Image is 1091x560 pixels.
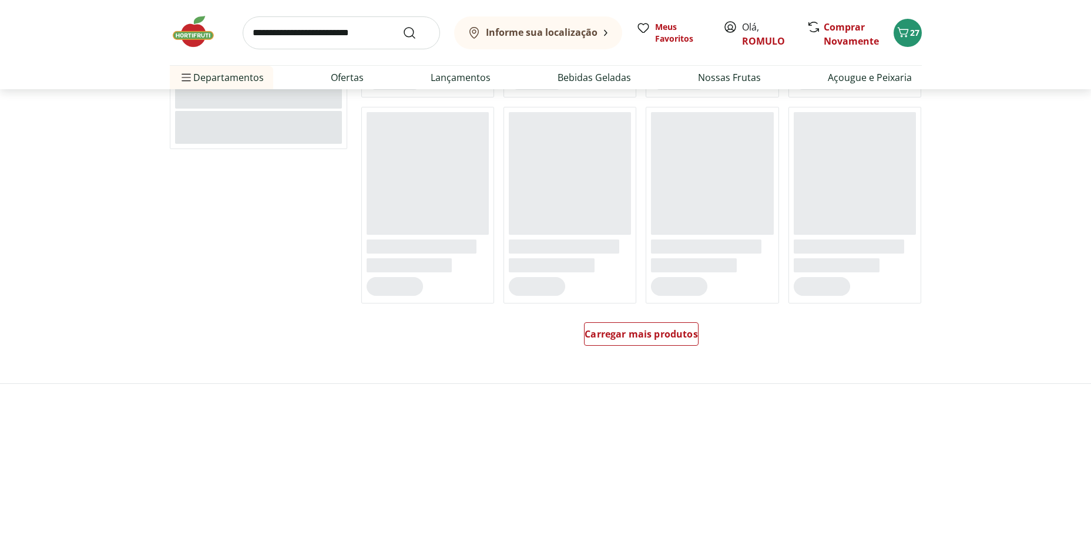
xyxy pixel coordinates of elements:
[431,70,491,85] a: Lançamentos
[742,20,794,48] span: Olá,
[179,63,264,92] span: Departamentos
[824,21,879,48] a: Comprar Novamente
[828,70,912,85] a: Açougue e Peixaria
[454,16,622,49] button: Informe sua localização
[742,35,785,48] a: ROMULO
[486,26,597,39] b: Informe sua localização
[584,322,699,350] a: Carregar mais produtos
[331,70,364,85] a: Ofertas
[558,70,631,85] a: Bebidas Geladas
[585,329,698,339] span: Carregar mais produtos
[655,21,709,45] span: Meus Favoritos
[910,27,919,38] span: 27
[402,26,431,40] button: Submit Search
[636,21,709,45] a: Meus Favoritos
[243,16,440,49] input: search
[698,70,761,85] a: Nossas Frutas
[894,19,922,47] button: Carrinho
[170,14,229,49] img: Hortifruti
[179,63,193,92] button: Menu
